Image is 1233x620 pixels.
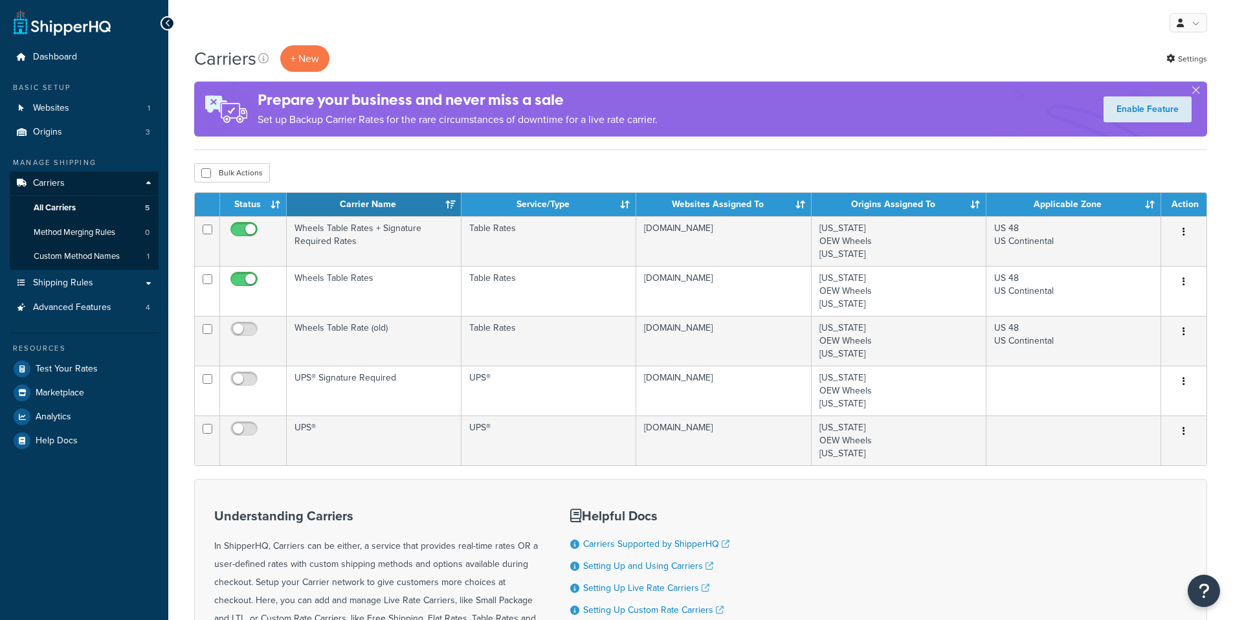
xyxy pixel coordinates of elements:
span: Dashboard [33,52,77,63]
a: Method Merging Rules 0 [10,221,159,245]
td: Table Rates [461,216,636,266]
td: UPS® [287,415,461,465]
a: Setting Up Custom Rate Carriers [583,603,724,617]
td: [DOMAIN_NAME] [636,266,812,316]
p: Set up Backup Carrier Rates for the rare circumstances of downtime for a live rate carrier. [258,111,658,129]
td: Wheels Table Rates + Signature Required Rates [287,216,461,266]
a: Origins 3 [10,120,159,144]
td: Wheels Table Rates [287,266,461,316]
button: + New [280,45,329,72]
a: All Carriers 5 [10,196,159,220]
a: Carriers Supported by ShipperHQ [583,537,729,551]
span: Carriers [33,178,65,189]
td: [DOMAIN_NAME] [636,415,812,465]
a: Setting Up Live Rate Carriers [583,581,709,595]
li: Origins [10,120,159,144]
th: Service/Type: activate to sort column ascending [461,193,636,216]
div: Manage Shipping [10,157,159,168]
a: Carriers [10,172,159,195]
div: Basic Setup [10,82,159,93]
span: All Carriers [34,203,76,214]
td: US 48 US Continental [986,266,1161,316]
td: UPS® [461,366,636,415]
li: Advanced Features [10,296,159,320]
div: Resources [10,343,159,354]
th: Origins Assigned To: activate to sort column ascending [812,193,986,216]
h1: Carriers [194,46,256,71]
a: Websites 1 [10,96,159,120]
td: [US_STATE] OEW Wheels [US_STATE] [812,316,986,366]
td: [DOMAIN_NAME] [636,216,812,266]
a: ShipperHQ Home [14,10,111,36]
span: 1 [147,251,150,262]
a: Shipping Rules [10,271,159,295]
li: All Carriers [10,196,159,220]
span: 0 [145,227,150,238]
a: Help Docs [10,429,159,452]
span: Shipping Rules [33,278,93,289]
span: Websites [33,103,69,114]
th: Websites Assigned To: activate to sort column ascending [636,193,812,216]
td: US 48 US Continental [986,216,1161,266]
li: Method Merging Rules [10,221,159,245]
h3: Helpful Docs [570,509,739,523]
span: 3 [146,127,150,138]
span: Test Your Rates [36,364,98,375]
a: Analytics [10,405,159,428]
span: Analytics [36,412,71,423]
a: Test Your Rates [10,357,159,381]
th: Carrier Name: activate to sort column ascending [287,193,461,216]
span: Marketplace [36,388,84,399]
span: Method Merging Rules [34,227,115,238]
li: Custom Method Names [10,245,159,269]
span: Help Docs [36,436,78,447]
h3: Understanding Carriers [214,509,538,523]
td: UPS® [461,415,636,465]
th: Applicable Zone: activate to sort column ascending [986,193,1161,216]
td: [US_STATE] OEW Wheels [US_STATE] [812,216,986,266]
a: Custom Method Names 1 [10,245,159,269]
a: Settings [1166,50,1207,68]
span: Origins [33,127,62,138]
span: 1 [148,103,150,114]
a: Marketplace [10,381,159,404]
a: Setting Up and Using Carriers [583,559,713,573]
span: Custom Method Names [34,251,120,262]
td: US 48 US Continental [986,316,1161,366]
td: Table Rates [461,316,636,366]
a: Dashboard [10,45,159,69]
td: [DOMAIN_NAME] [636,366,812,415]
span: 4 [146,302,150,313]
a: Advanced Features 4 [10,296,159,320]
h4: Prepare your business and never miss a sale [258,89,658,111]
li: Websites [10,96,159,120]
td: [DOMAIN_NAME] [636,316,812,366]
td: [US_STATE] OEW Wheels [US_STATE] [812,415,986,465]
span: 5 [145,203,150,214]
td: [US_STATE] OEW Wheels [US_STATE] [812,266,986,316]
td: [US_STATE] OEW Wheels [US_STATE] [812,366,986,415]
td: Wheels Table Rate (old) [287,316,461,366]
button: Bulk Actions [194,163,270,183]
img: ad-rules-rateshop-fe6ec290ccb7230408bd80ed9643f0289d75e0ffd9eb532fc0e269fcd187b520.png [194,82,258,137]
td: UPS® Signature Required [287,366,461,415]
td: Table Rates [461,266,636,316]
span: Advanced Features [33,302,111,313]
a: Enable Feature [1104,96,1192,122]
button: Open Resource Center [1188,575,1220,607]
th: Action [1161,193,1206,216]
li: Carriers [10,172,159,270]
th: Status: activate to sort column ascending [220,193,287,216]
